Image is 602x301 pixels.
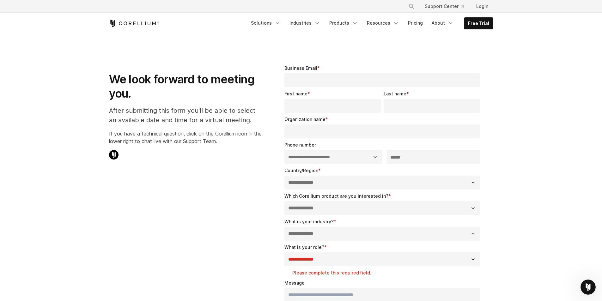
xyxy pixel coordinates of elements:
img: Corellium Chat Icon [109,150,119,160]
div: Navigation Menu [247,17,493,29]
button: Search [406,1,417,12]
span: Organization name [284,117,325,122]
a: Products [325,17,362,29]
span: Country/Region [284,168,318,173]
a: Pricing [404,17,427,29]
span: What is your industry? [284,219,334,224]
span: Phone number [284,142,316,147]
a: Solutions [247,17,284,29]
span: Message [284,280,305,286]
a: Free Trial [464,18,493,29]
span: Last name [384,91,406,96]
h1: We look forward to meeting you. [109,72,262,101]
p: If you have a technical question, click on the Corellium icon in the lower right to chat live wit... [109,130,262,145]
a: Industries [286,17,324,29]
span: Business Email [284,65,317,71]
label: Please complete this required field. [292,270,483,276]
a: About [428,17,458,29]
a: Corellium Home [109,20,159,27]
span: Which Corellium product are you interested in? [284,193,388,199]
span: What is your role? [284,244,324,250]
p: After submitting this form you'll be able to select an available date and time for a virtual meet... [109,106,262,125]
span: First name [284,91,307,96]
iframe: Intercom live chat [581,280,596,295]
a: Login [471,1,493,12]
div: Navigation Menu [401,1,493,12]
a: Resources [363,17,403,29]
a: Support Center [420,1,469,12]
